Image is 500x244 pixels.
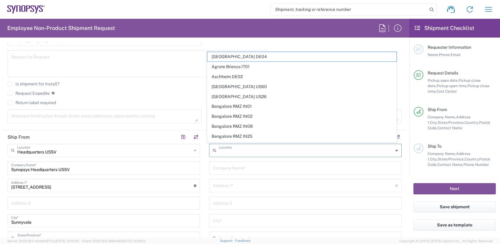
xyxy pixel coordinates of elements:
span: Request Details [428,71,458,75]
span: Bangalore RMZ IN33 [207,142,396,151]
span: Company Name, [428,115,456,119]
span: Pickup open date, [428,78,459,83]
label: Is shipment for Install? [8,81,59,86]
span: Contact Name, [437,162,463,167]
span: Requester Information [428,45,471,50]
span: Company Name, [428,151,456,156]
span: Agrate Brianza IT01 [207,62,396,71]
span: Ship To [428,144,442,149]
span: City, [430,120,438,125]
span: [GEOGRAPHIC_DATA] US60 [207,82,396,91]
button: Next [413,183,496,194]
span: Aschheim DE02 [207,72,396,81]
span: Bangalore RMZ IN01 [207,102,396,111]
h2: Ship From [8,134,30,140]
span: Phone Number [463,162,489,167]
span: Country, [465,120,479,125]
span: [GEOGRAPHIC_DATA] US26 [207,92,396,101]
span: Bangalore RMZ IN02 [207,112,396,121]
span: Bangalore RMZ IN08 [207,122,396,131]
label: Return label required [8,100,56,105]
span: Cost Center [436,89,457,94]
span: Phone, [439,52,451,57]
h2: Shipment Checklist [415,25,474,32]
span: Email [451,52,461,57]
span: Ship From [428,107,447,112]
a: Feedback [235,239,251,242]
span: Name, [428,52,439,57]
span: Copyright © [DATE]-[DATE] Agistix Inc., All Rights Reserved [400,238,493,244]
span: City, [430,157,438,161]
span: [GEOGRAPHIC_DATA] DE04 [207,52,396,61]
label: Request Expedite [8,91,50,96]
span: Client: 2025.18.0-198a450 [82,239,146,243]
span: Server: 2025.18.0-a0edd1917ac [7,239,79,243]
h2: Employee Non-Product Shipment Request [7,25,115,32]
span: State/Province, [438,120,465,125]
a: Support [220,239,235,242]
input: Shipment, tracking or reference number [271,4,427,15]
span: State/Province, [438,157,465,161]
span: [DATE] 10:06:13 [122,239,146,243]
span: Bangalore RMZ IN25 [207,132,396,141]
button: Save as template [413,219,496,231]
span: Pickup open time, [436,84,467,88]
span: [DATE] 10:10:00 [55,239,79,243]
span: Contact Name [437,126,462,130]
span: Country, [465,157,479,161]
button: Save shipment [413,201,496,213]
